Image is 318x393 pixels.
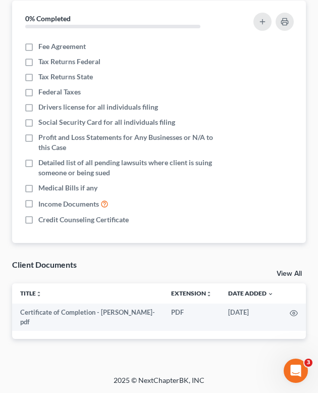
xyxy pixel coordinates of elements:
span: Fee Agreement [38,41,86,52]
i: unfold_more [36,291,42,297]
td: Certificate of Completion - [PERSON_NAME]-pdf [12,304,163,331]
span: Credit Counseling Certificate [38,215,129,225]
span: Tax Returns Federal [38,57,100,67]
span: Profit and Loss Statements for Any Businesses or N/A to this Case [38,132,224,153]
iframe: Intercom live chat [284,359,308,383]
td: [DATE] [220,304,282,331]
a: Titleunfold_more [20,289,42,297]
span: Social Security Card for all individuals filing [38,117,175,127]
a: Date Added expand_more [228,289,274,297]
span: Medical Bills if any [38,183,97,193]
td: PDF [163,304,220,331]
span: Income Documents [38,199,99,209]
span: Tax Returns State [38,72,93,82]
span: Drivers license for all individuals filing [38,102,158,112]
i: expand_more [268,291,274,297]
span: Detailed list of all pending lawsuits where client is suing someone or being sued [38,158,224,178]
strong: 0% Completed [25,14,71,23]
span: 3 [304,359,312,367]
a: Extensionunfold_more [171,289,212,297]
span: Federal Taxes [38,87,81,97]
i: unfold_more [206,291,212,297]
div: Client Documents [12,259,77,270]
a: View All [277,270,302,277]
